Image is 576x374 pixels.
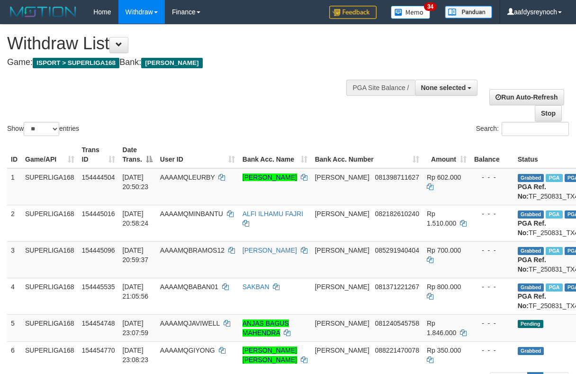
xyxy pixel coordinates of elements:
[427,347,461,354] span: Rp 350.000
[21,278,78,314] td: SUPERLIGA168
[375,347,419,354] span: Copy 088221470078 to clipboard
[546,174,562,182] span: Marked by aafounsreynich
[33,58,119,68] span: ISPORT > SUPERLIGA168
[474,246,510,255] div: - - -
[82,347,115,354] span: 154454770
[311,141,423,168] th: Bank Acc. Number: activate to sort column ascending
[329,6,377,19] img: Feedback.jpg
[21,241,78,278] td: SUPERLIGA168
[518,247,544,255] span: Grabbed
[346,80,414,96] div: PGA Site Balance /
[518,292,546,310] b: PGA Ref. No:
[315,173,369,181] span: [PERSON_NAME]
[375,246,419,254] span: Copy 085291940404 to clipboard
[518,219,546,237] b: PGA Ref. No:
[123,319,149,337] span: [DATE] 23:07:59
[391,6,431,19] img: Button%20Memo.svg
[375,210,419,218] span: Copy 082182610240 to clipboard
[21,141,78,168] th: Game/API: activate to sort column ascending
[82,210,115,218] span: 154445016
[7,34,375,53] h1: Withdraw List
[375,319,419,327] span: Copy 081240545758 to clipboard
[415,80,478,96] button: None selected
[315,319,369,327] span: [PERSON_NAME]
[502,122,569,136] input: Search:
[489,89,564,105] a: Run Auto-Refresh
[427,283,461,291] span: Rp 800.000
[315,210,369,218] span: [PERSON_NAME]
[474,209,510,219] div: - - -
[243,210,303,218] a: ALFI ILHAMU FAJRI
[518,347,544,355] span: Grabbed
[160,246,225,254] span: AAAAMQBRAMOS12
[375,173,419,181] span: Copy 081398711627 to clipboard
[156,141,239,168] th: User ID: activate to sort column ascending
[7,5,79,19] img: MOTION_logo.png
[123,210,149,227] span: [DATE] 20:58:24
[82,283,115,291] span: 154445535
[470,141,514,168] th: Balance
[535,105,562,121] a: Stop
[123,173,149,191] span: [DATE] 20:50:23
[546,210,562,219] span: Marked by aafheankoy
[474,319,510,328] div: - - -
[421,84,466,91] span: None selected
[315,283,369,291] span: [PERSON_NAME]
[546,283,562,292] span: Marked by aafheankoy
[423,141,470,168] th: Amount: activate to sort column ascending
[239,141,311,168] th: Bank Acc. Name: activate to sort column ascending
[123,283,149,300] span: [DATE] 21:05:56
[315,347,369,354] span: [PERSON_NAME]
[7,341,21,368] td: 6
[21,314,78,341] td: SUPERLIGA168
[7,278,21,314] td: 4
[21,205,78,241] td: SUPERLIGA168
[141,58,202,68] span: [PERSON_NAME]
[518,283,544,292] span: Grabbed
[243,173,297,181] a: [PERSON_NAME]
[243,283,270,291] a: SAKBAN
[160,347,215,354] span: AAAAMQGIYONG
[82,246,115,254] span: 154445096
[7,314,21,341] td: 5
[160,319,220,327] span: AAAAMQJAVIWELL
[474,173,510,182] div: - - -
[243,347,297,364] a: [PERSON_NAME] [PERSON_NAME]
[123,246,149,264] span: [DATE] 20:59:37
[21,341,78,368] td: SUPERLIGA168
[82,173,115,181] span: 154444504
[7,205,21,241] td: 2
[160,210,223,218] span: AAAAMQMINBANTU
[474,282,510,292] div: - - -
[7,122,79,136] label: Show entries
[427,210,456,227] span: Rp 1.510.000
[518,320,543,328] span: Pending
[375,283,419,291] span: Copy 081371221267 to clipboard
[427,319,456,337] span: Rp 1.846.000
[427,173,461,181] span: Rp 602.000
[24,122,59,136] select: Showentries
[474,346,510,355] div: - - -
[518,256,546,273] b: PGA Ref. No:
[546,247,562,255] span: Marked by aafheankoy
[445,6,492,18] img: panduan.png
[21,168,78,205] td: SUPERLIGA168
[315,246,369,254] span: [PERSON_NAME]
[7,241,21,278] td: 3
[424,2,437,11] span: 34
[82,319,115,327] span: 154454748
[518,174,544,182] span: Grabbed
[243,319,289,337] a: ANJAS BAGUS MAHENDRA
[119,141,156,168] th: Date Trans.: activate to sort column descending
[7,58,375,67] h4: Game: Bank:
[7,168,21,205] td: 1
[476,122,569,136] label: Search:
[123,347,149,364] span: [DATE] 23:08:23
[518,210,544,219] span: Grabbed
[160,173,215,181] span: AAAAMQLEURBY
[160,283,218,291] span: AAAAMQBABAN01
[427,246,461,254] span: Rp 700.000
[78,141,119,168] th: Trans ID: activate to sort column ascending
[518,183,546,200] b: PGA Ref. No:
[7,141,21,168] th: ID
